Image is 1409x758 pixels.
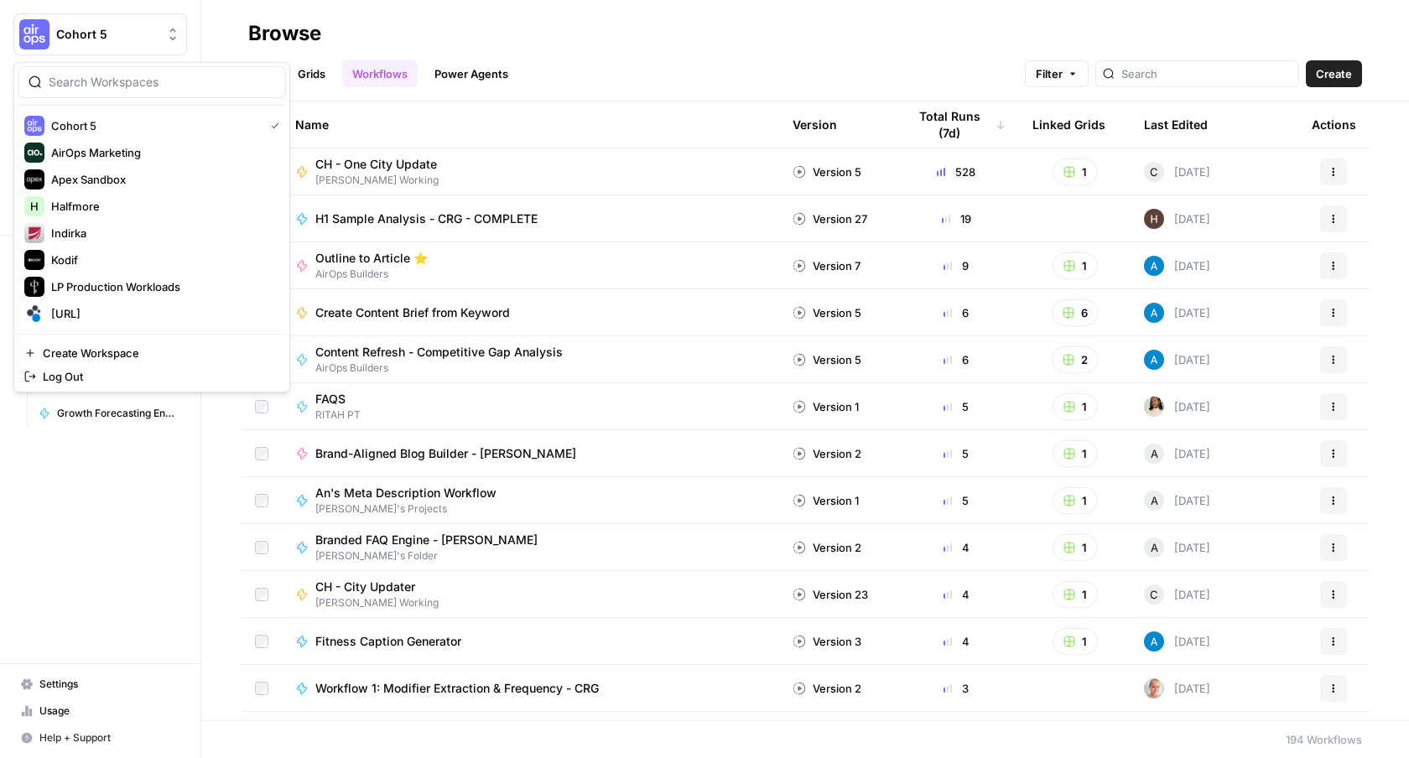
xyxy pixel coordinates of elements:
div: Version 2 [793,680,861,697]
span: Cohort 5 [56,26,158,43]
img: o3cqybgnmipr355j8nz4zpq1mc6x [1144,256,1164,276]
div: [DATE] [1144,678,1210,698]
div: Workspace: Cohort 5 [13,62,290,392]
button: Filter [1025,60,1089,87]
img: Cohort 5 Logo [24,116,44,136]
span: Workflow 1: Modifier Extraction & Frequency - CRG [315,680,599,697]
div: [DATE] [1144,491,1210,511]
span: Indirka [51,225,273,241]
img: o3cqybgnmipr355j8nz4zpq1mc6x [1144,631,1164,652]
a: CH - City Updater[PERSON_NAME] Working [295,579,766,610]
a: CH - One City Update[PERSON_NAME] Working [295,156,766,188]
div: [DATE] [1144,162,1210,182]
div: 528 [907,164,1006,180]
div: Version 7 [793,257,860,274]
span: C [1150,164,1158,180]
a: Workflow 1: Modifier Extraction & Frequency - CRG [295,680,766,697]
div: 5 [907,492,1006,509]
span: [PERSON_NAME] Working [315,595,439,610]
span: Filter [1036,65,1063,82]
a: Create Workspace [18,341,286,365]
a: Outline to Article ⭐️AirOps Builders [295,250,766,282]
button: 1 [1053,487,1098,514]
span: AirOps Builders [315,361,576,376]
a: Create Content Brief from Keyword [295,304,766,321]
div: Version 3 [793,633,861,650]
button: 1 [1053,440,1098,467]
div: 6 [907,304,1006,321]
div: [DATE] [1144,350,1210,370]
span: Create Content Brief from Keyword [315,304,510,321]
button: Create [1306,60,1362,87]
div: 9 [907,257,1006,274]
span: Create [1316,65,1352,82]
div: 194 Workflows [1286,731,1362,748]
img: LP Production Workloads Logo [24,277,44,297]
span: A [1151,492,1158,509]
a: Workflows [342,60,418,87]
button: Help + Support [13,724,187,751]
span: H [30,198,39,215]
span: H1 Sample Analysis - CRG - COMPLETE [315,210,538,227]
a: FAQSRITAH PT [295,391,766,423]
div: 4 [907,539,1006,556]
a: Branded FAQ Engine - [PERSON_NAME][PERSON_NAME]'s Folder [295,532,766,563]
a: Fitness Caption Generator [295,633,766,650]
div: [DATE] [1144,537,1210,558]
span: An's Meta Description Workflow [315,485,497,501]
a: Growth Forecasting Engine (Deepshikha) [31,400,187,427]
div: 5 [907,445,1006,462]
span: A [1151,539,1158,556]
a: Grids [288,60,335,87]
button: 1 [1053,534,1098,561]
a: Brand-Aligned Blog Builder - [PERSON_NAME] [295,445,766,462]
span: Outline to Article ⭐️ [315,250,428,267]
a: Content Refresh - Competitive Gap AnalysisAirOps Builders [295,344,766,376]
div: Version 1 [793,398,859,415]
img: Apex Sandbox Logo [24,169,44,189]
img: o3cqybgnmipr355j8nz4zpq1mc6x [1144,303,1164,323]
span: [PERSON_NAME]'s Projects [315,501,510,517]
div: 19 [907,210,1006,227]
span: LP Production Workloads [51,278,273,295]
div: [DATE] [1144,444,1210,464]
span: Brand-Aligned Blog Builder - [PERSON_NAME] [315,445,576,462]
div: Version 5 [793,351,861,368]
span: Settings [39,677,179,692]
a: Power Agents [424,60,518,87]
div: 4 [907,633,1006,650]
span: Fitness Caption Generator [315,633,461,650]
span: C [1150,586,1158,603]
button: 1 [1053,158,1098,185]
img: 436bim7ufhw3ohwxraeybzubrpb8 [1144,209,1164,229]
span: RITAH PT [315,408,361,423]
div: [DATE] [1144,256,1210,276]
div: [DATE] [1144,209,1210,229]
span: Content Refresh - Competitive Gap Analysis [315,344,563,361]
span: [PERSON_NAME] Working [315,173,450,188]
span: A [1151,445,1158,462]
span: CH - One City Update [315,156,437,173]
span: [URL] [51,305,273,322]
div: Linked Grids [1032,101,1105,148]
button: 1 [1053,628,1098,655]
div: 6 [907,351,1006,368]
img: o3cqybgnmipr355j8nz4zpq1mc6x [1144,350,1164,370]
a: Usage [13,698,187,724]
a: H1 Sample Analysis - CRG - COMPLETE [295,210,766,227]
button: 1 [1053,252,1098,279]
div: Version 23 [793,586,868,603]
span: Branded FAQ Engine - [PERSON_NAME] [315,532,538,548]
img: tzy1lhuh9vjkl60ica9oz7c44fpn [1144,678,1164,698]
input: Search [1121,65,1292,82]
button: 1 [1053,393,1098,420]
span: Cohort 5 [51,117,257,134]
img: spot.ai Logo [24,304,44,324]
span: AirOps Marketing [51,144,273,161]
span: FAQS [315,391,347,408]
div: 5 [907,398,1006,415]
div: Version 5 [793,304,861,321]
span: Help + Support [39,730,179,745]
a: All [248,60,281,87]
img: Indirka Logo [24,223,44,243]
